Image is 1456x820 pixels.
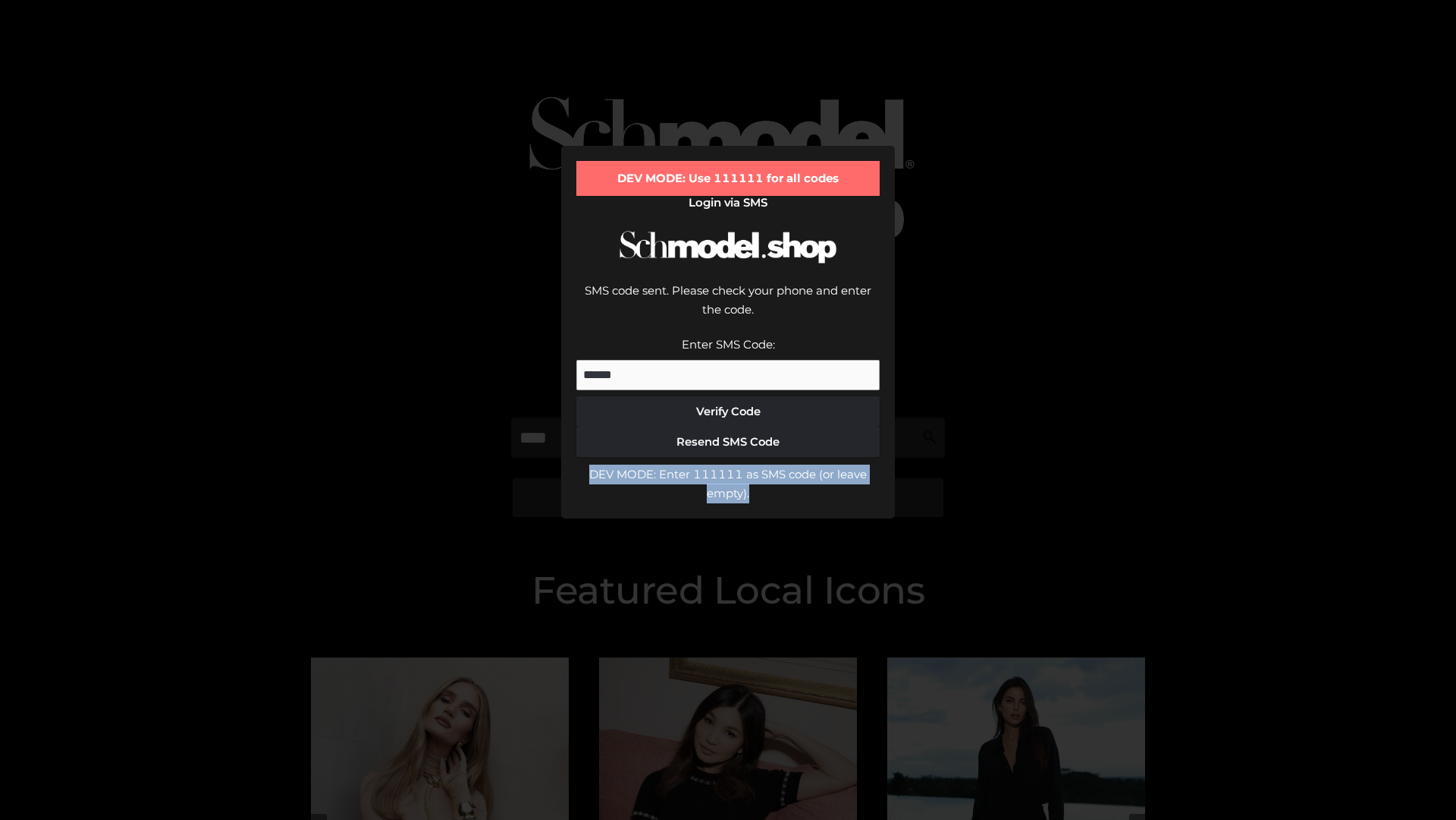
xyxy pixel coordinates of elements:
div: SMS code sent. Please check your phone and enter the code. [576,281,880,335]
button: Verify Code [576,396,880,427]
div: DEV MODE: Enter 111111 as SMS code (or leave empty). [576,465,880,503]
button: Resend SMS Code [576,427,880,457]
h2: Login via SMS [576,196,880,210]
img: Schmodel Logo [614,217,842,277]
div: DEV MODE: Use 111111 for all codes [576,161,880,196]
label: Enter SMS Code: [682,337,775,352]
